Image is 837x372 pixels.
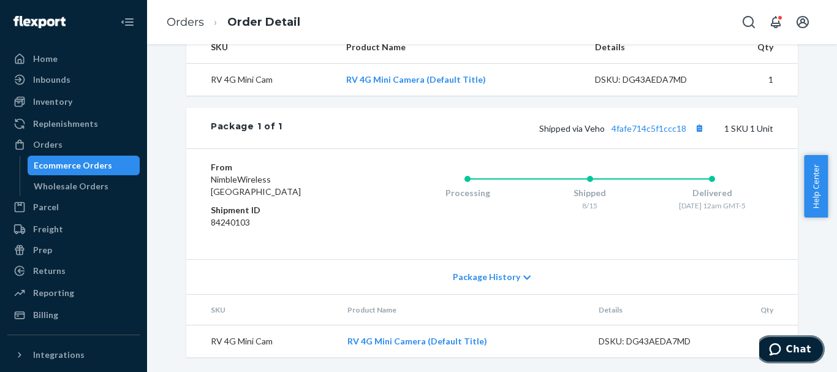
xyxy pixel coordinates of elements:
[529,200,651,211] div: 8/15
[406,187,529,199] div: Processing
[33,118,98,130] div: Replenishments
[7,49,140,69] a: Home
[115,10,140,34] button: Close Navigation
[7,70,140,89] a: Inbounds
[529,187,651,199] div: Shipped
[13,16,66,28] img: Flexport logo
[7,197,140,217] a: Parcel
[34,159,112,172] div: Ecommerce Orders
[28,177,140,196] a: Wholesale Orders
[7,240,140,260] a: Prep
[33,309,58,321] div: Billing
[7,261,140,281] a: Returns
[790,10,815,34] button: Open account menu
[33,287,74,299] div: Reporting
[589,295,724,325] th: Details
[211,216,357,229] dd: 84240103
[724,325,798,358] td: 1
[338,295,589,325] th: Product Name
[7,92,140,112] a: Inventory
[804,155,828,218] button: Help Center
[282,120,773,136] div: 1 SKU 1 Unit
[346,74,486,85] a: RV 4G Mini Camera (Default Title)
[33,53,58,65] div: Home
[612,123,686,134] a: 4fafe714c5f1ccc18
[719,64,798,96] td: 1
[7,219,140,239] a: Freight
[28,156,140,175] a: Ecommerce Orders
[651,200,773,211] div: [DATE] 12am GMT-5
[34,180,108,192] div: Wholesale Orders
[724,295,798,325] th: Qty
[595,74,710,86] div: DSKU: DG43AEDA7MD
[211,161,357,173] dt: From
[7,283,140,303] a: Reporting
[33,139,62,151] div: Orders
[157,4,310,40] ol: breadcrumbs
[227,15,300,29] a: Order Detail
[186,31,336,64] th: SKU
[539,123,707,134] span: Shipped via Veho
[33,201,59,213] div: Parcel
[33,96,72,108] div: Inventory
[759,335,825,366] iframe: Opens a widget where you can chat to one of our agents
[186,295,338,325] th: SKU
[7,135,140,154] a: Orders
[336,31,585,64] th: Product Name
[719,31,798,64] th: Qty
[763,10,788,34] button: Open notifications
[33,265,66,277] div: Returns
[599,335,714,347] div: DSKU: DG43AEDA7MD
[347,336,487,346] a: RV 4G Mini Camera (Default Title)
[453,271,520,283] span: Package History
[585,31,720,64] th: Details
[691,120,707,136] button: Copy tracking number
[167,15,204,29] a: Orders
[186,325,338,358] td: RV 4G Mini Cam
[211,120,282,136] div: Package 1 of 1
[7,114,140,134] a: Replenishments
[651,187,773,199] div: Delivered
[186,64,336,96] td: RV 4G Mini Cam
[7,305,140,325] a: Billing
[211,204,357,216] dt: Shipment ID
[33,74,70,86] div: Inbounds
[33,223,63,235] div: Freight
[7,345,140,365] button: Integrations
[33,349,85,361] div: Integrations
[737,10,761,34] button: Open Search Box
[211,174,301,197] span: NimbleWireless [GEOGRAPHIC_DATA]
[33,244,52,256] div: Prep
